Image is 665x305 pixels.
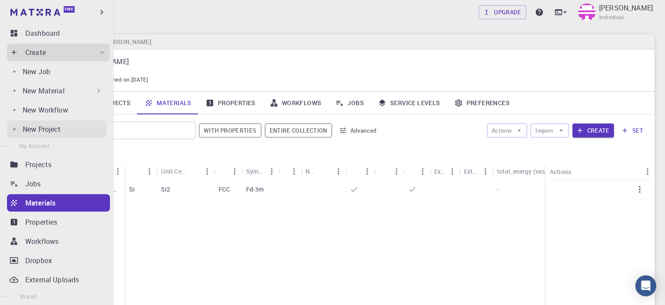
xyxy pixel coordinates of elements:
p: Si [129,185,135,194]
div: Non-periodic [301,163,346,180]
div: Tags [279,163,301,180]
button: Advanced [336,123,381,137]
button: Menu [416,164,430,178]
a: External Uploads [7,271,110,288]
a: Materials [137,92,199,114]
a: Workflows [7,233,110,250]
button: Sort [350,164,364,178]
button: Sort [186,164,200,178]
a: Properties [199,92,263,114]
button: Create [572,123,614,137]
p: New Material [23,86,65,96]
div: Unit Cell Formula [161,163,186,180]
p: Workflows [25,236,58,247]
button: Actions [487,123,528,137]
span: Filter throughout whole library including sets (folders) [265,123,332,137]
h6: [PERSON_NAME] [100,37,151,47]
button: Entire collection [265,123,332,137]
button: Menu [479,164,493,178]
div: Public [404,163,430,180]
button: Sort [318,164,332,178]
div: Default [346,163,374,180]
p: New Job [23,66,50,77]
button: Menu [143,164,157,178]
p: External Uploads [25,274,79,285]
p: Dashboard [25,28,60,38]
a: Properties [7,213,110,231]
span: Individual [599,13,624,22]
button: Sort [408,164,422,178]
a: Jobs [7,175,110,192]
div: Ext+lnk [434,163,446,180]
p: Jobs [25,178,41,189]
button: Menu [200,164,214,178]
div: - [493,180,588,199]
button: set [617,123,648,137]
div: Actions [550,163,571,180]
div: Ext+lnk [430,163,459,180]
div: Shared [374,163,404,180]
button: Import [531,123,569,137]
span: Support [17,6,49,14]
p: Materials [25,198,55,208]
button: Menu [265,164,279,178]
a: Service Levels [371,92,447,114]
a: Dropbox [7,252,110,269]
div: Create [7,44,110,61]
p: FCC [219,185,230,194]
p: New Workflow [23,105,68,115]
button: Sort [129,164,143,178]
button: Menu [360,164,374,178]
div: Actions [545,163,655,180]
div: Lattice [214,163,242,180]
a: Projects [7,156,110,173]
p: Si2 [161,185,170,194]
p: Dropbox [25,255,52,266]
div: Ext+web [464,163,479,180]
div: total_energy (vasp:dft:gga:pbe) [497,163,574,180]
p: Projects [25,159,51,170]
img: logo [10,9,60,16]
a: Workflows [263,92,329,114]
span: Show only materials with calculated properties [199,123,261,137]
img: Nebyu Andualem [578,3,596,21]
button: Menu [287,164,301,178]
button: Menu [228,164,242,178]
div: Open Intercom Messenger [635,275,656,296]
div: Formula [125,163,157,180]
p: New Project [23,124,61,134]
div: Symmetry [242,163,279,180]
div: total_energy (vasp:dft:gga:pbe) [493,163,588,180]
p: Fd-3m [246,185,264,194]
div: Symmetry [246,163,265,180]
span: Joined on [DATE] [105,75,148,84]
a: Jobs [328,92,371,114]
a: Preferences [447,92,517,114]
button: Menu [641,164,655,178]
button: Menu [332,164,346,178]
button: Sort [379,164,393,178]
p: [PERSON_NAME] [75,56,641,67]
button: Menu [111,164,125,178]
div: Non-periodic [305,163,318,180]
span: My Account [19,142,49,149]
button: With properties [199,123,261,137]
a: Dashboard [7,24,110,42]
a: New Project [7,120,106,138]
a: New Workflow [7,101,106,119]
span: Shared [19,293,37,300]
a: New Job [7,63,106,80]
p: [PERSON_NAME] [599,3,653,13]
a: Upgrade [479,5,526,19]
div: Unit Cell Formula [157,163,214,180]
p: Properties [25,217,58,227]
a: Materials [7,194,110,212]
button: Sort [219,164,233,178]
p: Create [25,47,46,58]
button: Menu [390,164,404,178]
div: New Material [7,82,106,99]
div: Ext+web [459,163,493,180]
button: Menu [446,164,459,178]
